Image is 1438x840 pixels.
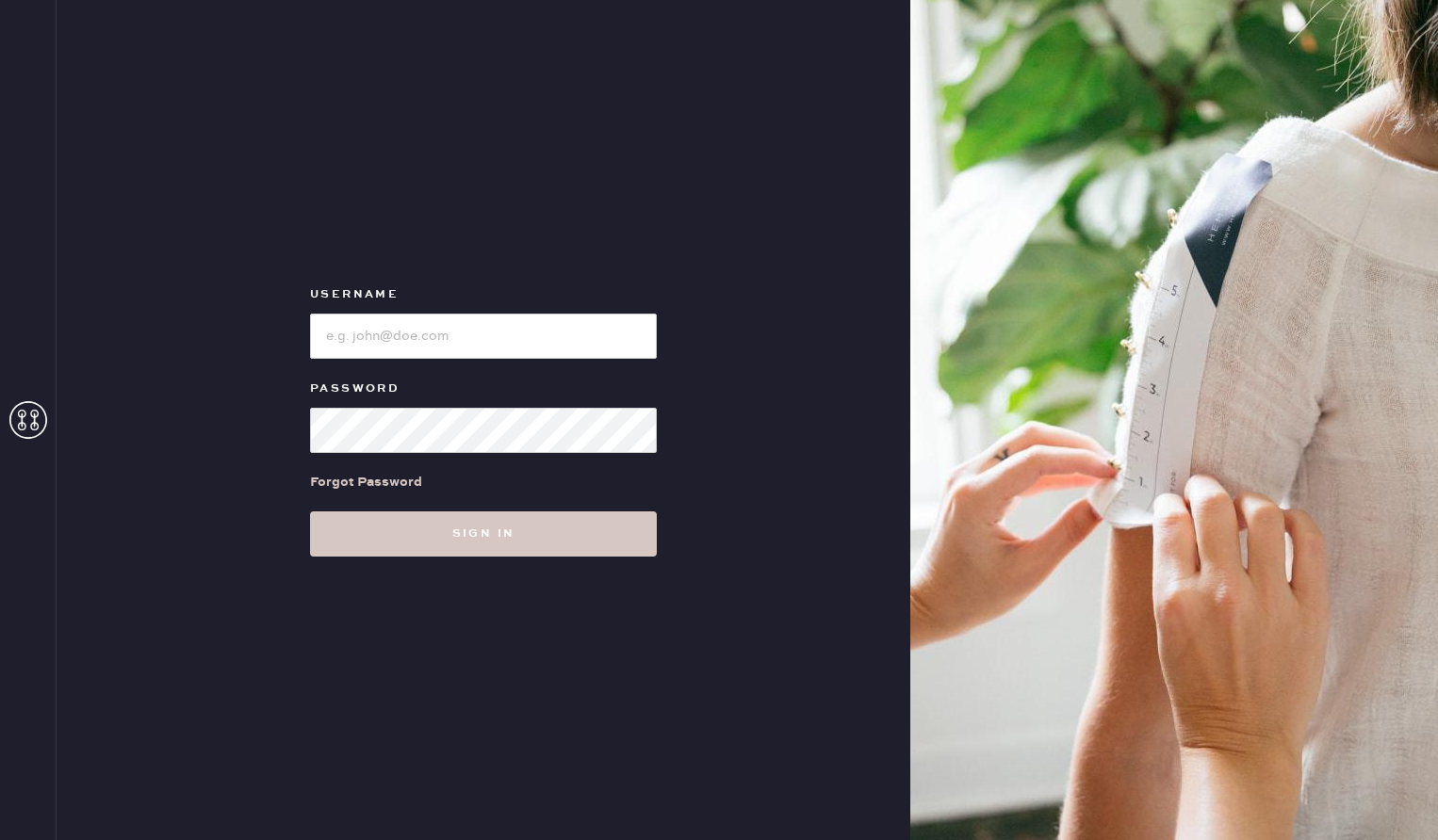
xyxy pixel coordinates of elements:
div: Forgot Password [310,472,422,493]
button: Sign in [310,511,657,557]
input: e.g. john@doe.com [310,314,657,359]
a: Forgot Password [310,453,422,511]
label: Username [310,283,657,306]
label: Password [310,378,657,400]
